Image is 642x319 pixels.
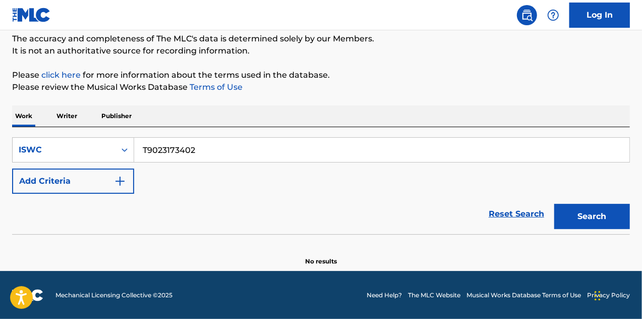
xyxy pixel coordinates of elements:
[19,144,109,156] div: ISWC
[587,291,630,300] a: Privacy Policy
[305,245,337,266] p: No results
[569,3,630,28] a: Log In
[12,8,51,22] img: MLC Logo
[12,289,43,301] img: logo
[592,271,642,319] iframe: Chat Widget
[12,137,630,234] form: Search Form
[114,175,126,187] img: 9d2ae6d4665cec9f34b9.svg
[12,81,630,93] p: Please review the Musical Works Database
[12,69,630,81] p: Please for more information about the terms used in the database.
[521,9,533,21] img: search
[408,291,460,300] a: The MLC Website
[466,291,581,300] a: Musical Works Database Terms of Use
[517,5,537,25] a: Public Search
[188,82,243,92] a: Terms of Use
[595,281,601,311] div: Drag
[12,169,134,194] button: Add Criteria
[543,5,563,25] div: Help
[41,70,81,80] a: click here
[484,203,549,225] a: Reset Search
[547,9,559,21] img: help
[12,33,630,45] p: The accuracy and completeness of The MLC's data is determined solely by our Members.
[367,291,402,300] a: Need Help?
[98,105,135,127] p: Publisher
[12,105,35,127] p: Work
[55,291,172,300] span: Mechanical Licensing Collective © 2025
[554,204,630,229] button: Search
[12,45,630,57] p: It is not an authoritative source for recording information.
[53,105,80,127] p: Writer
